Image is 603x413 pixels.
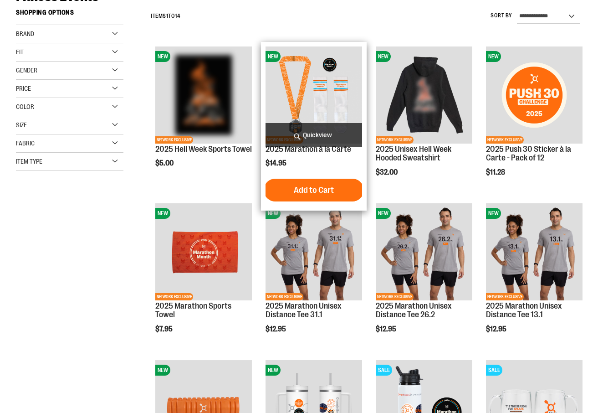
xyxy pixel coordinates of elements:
img: 2025 Push 30 Sticker à la Carte - Pack of 12 [486,46,583,143]
span: NETWORK EXCLUSIVE [266,293,303,300]
span: $12.95 [486,325,508,333]
label: Sort By [491,12,512,20]
img: 2025 Marathon Unisex Distance Tee 13.1 [486,203,583,300]
a: 2025 Push 30 Sticker à la Carte - Pack of 12NEWNETWORK EXCLUSIVE [486,46,583,145]
img: 2025 Hell Week Hooded Sweatshirt [376,46,472,143]
button: Add to Cart [264,179,364,201]
a: 2025 Marathon à la CarteNEWNETWORK EXCLUSIVE [266,46,362,145]
a: 2025 Marathon Unisex Distance Tee 26.2NEWNETWORK EXCLUSIVE [376,203,472,301]
span: SALE [486,365,502,376]
span: NEW [266,51,281,62]
span: $7.95 [155,325,174,333]
img: 2025 Marathon à la Carte [266,46,362,143]
span: $11.28 [486,168,506,176]
a: 2025 Hell Week Hooded SweatshirtNEWNETWORK EXCLUSIVE [376,46,472,145]
span: NEW [376,51,391,62]
span: NEW [155,51,170,62]
a: 2025 Marathon Unisex Distance Tee 13.1 [486,301,562,320]
a: 2025 Marathon Unisex Distance Tee 31.1 [266,301,342,320]
img: OTF 2025 Hell Week Event Retail [155,46,252,143]
span: NETWORK EXCLUSIVE [376,293,414,300]
span: Fit [16,48,24,56]
span: $5.00 [155,159,175,167]
div: product [371,199,477,356]
span: Price [16,85,31,92]
h2: Items to [151,9,180,23]
span: NETWORK EXCLUSIVE [376,136,414,144]
span: Item Type [16,158,42,165]
img: 2025 Marathon Unisex Distance Tee 26.2 [376,203,472,300]
a: 2025 Hell Week Sports Towel [155,145,252,154]
span: NETWORK EXCLUSIVE [486,136,524,144]
a: 2025 Marathon Unisex Distance Tee 26.2 [376,301,452,320]
a: 2025 Marathon à la Carte [266,145,351,154]
div: product [151,199,256,356]
a: 2025 Marathon Sports TowelNEWNETWORK EXCLUSIVE [155,203,252,301]
strong: Shopping Options [16,5,123,25]
span: Gender [16,67,37,74]
span: NEW [266,208,281,219]
span: Brand [16,30,34,37]
div: product [481,199,587,356]
span: Size [16,121,27,129]
span: $12.95 [376,325,398,333]
span: NEW [486,51,501,62]
div: product [371,42,477,200]
span: $14.95 [266,159,288,167]
span: Add to Cart [294,185,334,195]
span: $12.95 [266,325,287,333]
a: 2025 Marathon Unisex Distance Tee 13.1NEWNETWORK EXCLUSIVE [486,203,583,301]
a: 2025 Push 30 Sticker à la Carte - Pack of 12 [486,145,571,163]
span: NETWORK EXCLUSIVE [155,293,193,300]
div: product [151,42,256,191]
span: NETWORK EXCLUSIVE [486,293,524,300]
a: 2025 Marathon Sports Towel [155,301,231,320]
span: 1 [166,13,169,19]
span: 14 [175,13,180,19]
a: 2025 Unisex Hell Week Hooded Sweatshirt [376,145,451,163]
div: product [261,199,367,356]
span: NETWORK EXCLUSIVE [155,136,193,144]
img: 2025 Marathon Sports Towel [155,203,252,300]
span: Color [16,103,34,110]
span: NEW [155,208,170,219]
span: NEW [376,208,391,219]
div: product [261,42,367,211]
a: 2025 Marathon Unisex Distance Tee 31.1NEWNETWORK EXCLUSIVE [266,203,362,301]
span: Fabric [16,139,35,147]
span: NEW [266,365,281,376]
span: $32.00 [376,168,399,176]
a: Quickview [266,123,362,147]
span: NEW [486,208,501,219]
span: SALE [376,365,392,376]
span: NEW [155,365,170,376]
img: 2025 Marathon Unisex Distance Tee 31.1 [266,203,362,300]
a: OTF 2025 Hell Week Event RetailNEWNETWORK EXCLUSIVE [155,46,252,145]
div: product [481,42,587,200]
